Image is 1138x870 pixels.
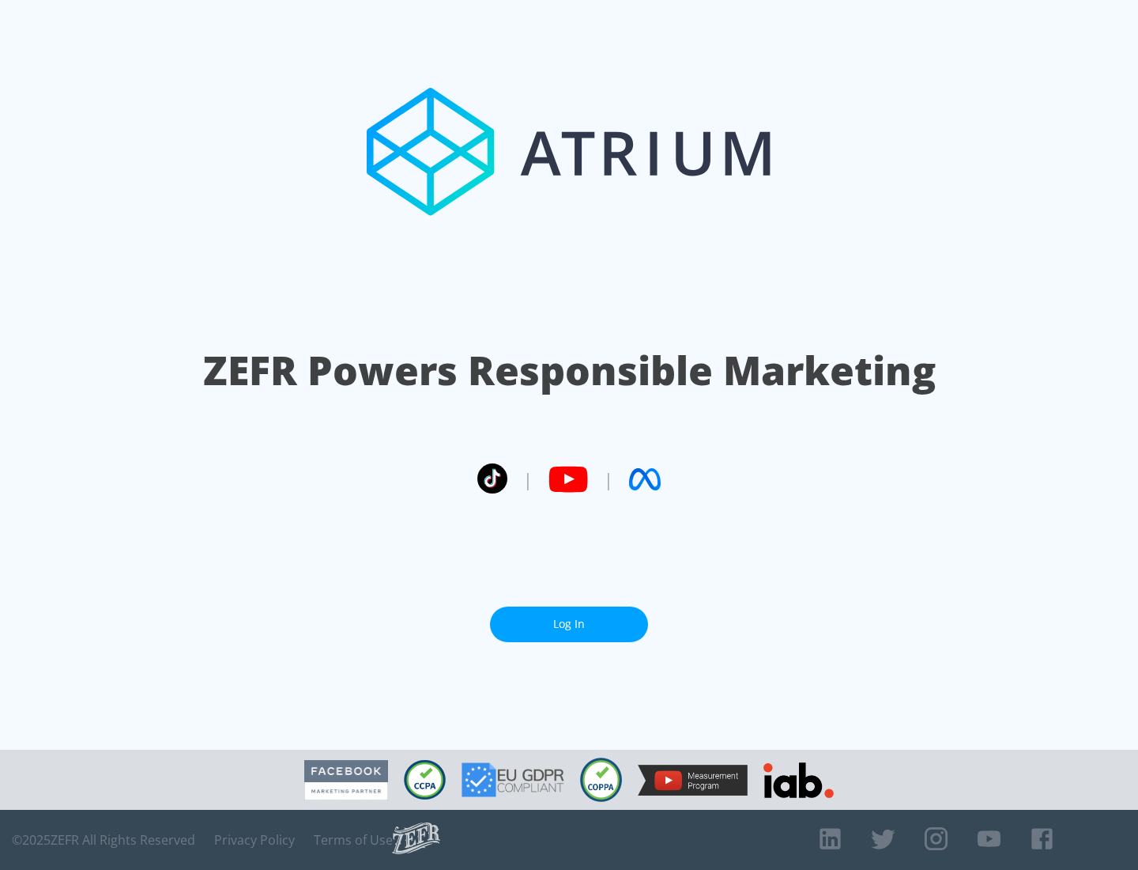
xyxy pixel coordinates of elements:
img: COPPA Compliant [580,758,622,802]
h1: ZEFR Powers Responsible Marketing [203,343,936,398]
img: CCPA Compliant [404,760,446,800]
span: | [523,467,533,491]
img: IAB [763,762,834,798]
span: | [604,467,613,491]
span: © 2025 ZEFR All Rights Reserved [12,832,195,848]
a: Terms of Use [314,832,393,848]
img: Facebook Marketing Partner [304,760,388,800]
a: Privacy Policy [214,832,295,848]
a: Log In [490,607,648,642]
img: YouTube Measurement Program [638,765,748,796]
img: GDPR Compliant [462,762,564,797]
